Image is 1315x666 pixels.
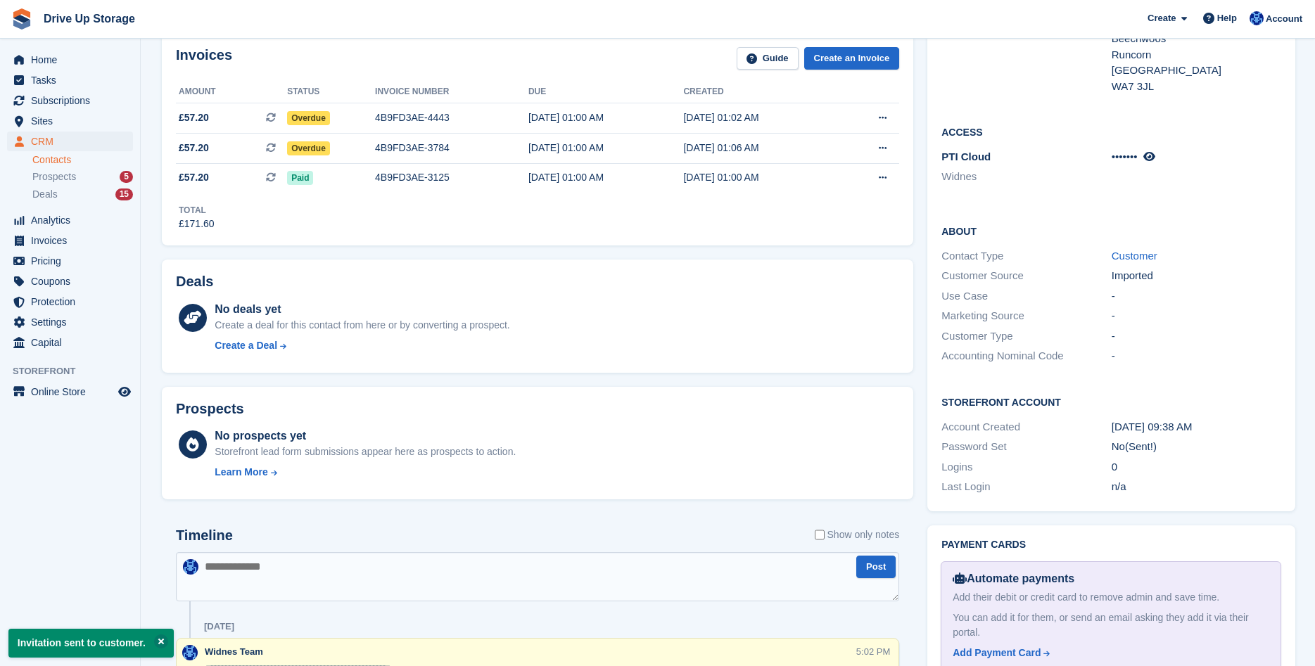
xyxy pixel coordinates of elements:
[7,292,133,312] a: menu
[856,556,896,579] button: Post
[941,308,1111,324] div: Marketing Source
[953,646,1041,660] div: Add Payment Card
[528,110,684,125] div: [DATE] 01:00 AM
[32,153,133,167] a: Contacts
[179,204,215,217] div: Total
[1266,12,1302,26] span: Account
[1112,250,1157,262] a: Customer
[176,81,287,103] th: Amount
[7,50,133,70] a: menu
[287,171,313,185] span: Paid
[7,333,133,352] a: menu
[941,328,1111,345] div: Customer Type
[1112,151,1138,162] span: •••••••
[683,141,839,155] div: [DATE] 01:06 AM
[375,81,528,103] th: Invoice number
[941,539,1281,551] h2: Payment cards
[8,629,174,658] p: Invitation sent to customer.
[941,15,1111,95] div: Address
[815,527,825,542] input: Show only notes
[941,395,1281,409] h2: Storefront Account
[1250,11,1264,25] img: Widnes Team
[941,248,1111,264] div: Contact Type
[528,141,684,155] div: [DATE] 01:00 AM
[179,170,209,185] span: £57.20
[1112,268,1281,284] div: Imported
[528,170,684,185] div: [DATE] 01:00 AM
[179,217,215,231] div: £171.60
[1112,479,1281,495] div: n/a
[804,47,900,70] a: Create an Invoice
[215,301,509,318] div: No deals yet
[7,231,133,250] a: menu
[176,274,213,290] h2: Deals
[953,570,1269,587] div: Automate payments
[683,81,839,103] th: Created
[115,188,133,200] div: 15
[941,169,1111,185] li: Widnes
[31,271,115,291] span: Coupons
[1125,440,1157,452] span: (Sent!)
[1112,328,1281,345] div: -
[7,70,133,90] a: menu
[31,333,115,352] span: Capital
[375,110,528,125] div: 4B9FD3AE-4443
[31,50,115,70] span: Home
[215,318,509,333] div: Create a deal for this contact from here or by converting a prospect.
[1112,348,1281,364] div: -
[7,312,133,332] a: menu
[31,210,115,230] span: Analytics
[38,7,141,30] a: Drive Up Storage
[215,465,267,480] div: Learn More
[1112,63,1281,79] div: [GEOGRAPHIC_DATA]
[815,527,900,542] label: Show only notes
[31,292,115,312] span: Protection
[375,170,528,185] div: 4B9FD3AE-3125
[7,91,133,110] a: menu
[215,444,516,459] div: Storefront lead form submissions appear here as prospects to action.
[1112,47,1281,63] div: Runcorn
[7,271,133,291] a: menu
[32,170,76,184] span: Prospects
[287,111,330,125] span: Overdue
[176,47,232,70] h2: Invoices
[683,110,839,125] div: [DATE] 01:02 AM
[941,268,1111,284] div: Customer Source
[941,439,1111,455] div: Password Set
[528,81,684,103] th: Due
[375,141,528,155] div: 4B9FD3AE-3784
[953,646,1264,660] a: Add Payment Card
[116,383,133,400] a: Preview store
[941,479,1111,495] div: Last Login
[7,111,133,131] a: menu
[941,151,991,162] span: PTI Cloud
[1112,31,1281,47] div: Beechwoos
[176,401,244,417] h2: Prospects
[953,610,1269,640] div: You can add it for them, or send an email asking they add it via their portal.
[215,338,277,353] div: Create a Deal
[31,132,115,151] span: CRM
[182,645,198,660] img: Widnes Team
[183,559,198,575] img: Widnes Team
[32,169,133,184] a: Prospects 5
[31,70,115,90] span: Tasks
[179,110,209,125] span: £57.20
[120,171,133,183] div: 5
[215,465,516,480] a: Learn More
[31,91,115,110] span: Subscriptions
[176,527,233,544] h2: Timeline
[683,170,839,185] div: [DATE] 01:00 AM
[953,590,1269,605] div: Add their debit or credit card to remove admin and save time.
[13,364,140,378] span: Storefront
[287,141,330,155] span: Overdue
[1112,439,1281,455] div: No
[31,382,115,402] span: Online Store
[179,141,209,155] span: £57.20
[1148,11,1176,25] span: Create
[1112,308,1281,324] div: -
[11,8,32,30] img: stora-icon-8386f47178a22dfd0bd8f6a31ec36ba5ce8667c1dd55bd0f319d3a0aa187defe.svg
[31,111,115,131] span: Sites
[31,231,115,250] span: Invoices
[215,428,516,444] div: No prospects yet
[941,348,1111,364] div: Accounting Nominal Code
